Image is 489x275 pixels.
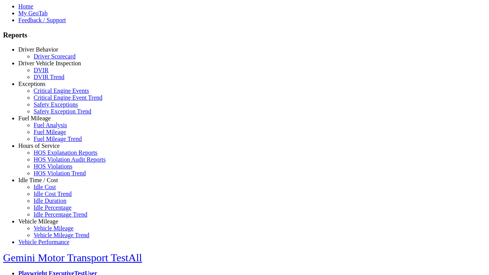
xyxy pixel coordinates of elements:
a: Idle Percentage [34,204,71,211]
a: My GeoTab [18,10,48,16]
a: Vehicle Performance [18,239,70,245]
a: HOS Explanation Reports [34,149,97,156]
a: Safety Exception Trend [34,108,91,115]
a: Driver Vehicle Inspection [18,60,81,66]
a: Idle Cost Trend [34,191,72,197]
a: Idle Time / Cost [18,177,58,183]
a: Vehicle Mileage [18,218,58,225]
a: Idle Percentage Trend [34,211,87,218]
a: Home [18,3,33,10]
a: HOS Violation Audit Reports [34,156,106,163]
a: Hours of Service [18,142,60,149]
a: Driver Behavior [18,46,58,53]
a: Idle Duration [34,197,66,204]
a: Critical Engine Event Trend [34,94,102,101]
a: DVIR [34,67,49,73]
a: DVIR Trend [34,74,64,80]
a: Fuel Mileage [34,129,66,135]
a: Fuel Mileage [18,115,51,121]
a: Gemini Motor Transport TestAll [3,252,142,264]
a: Driver Scorecard [34,53,76,60]
a: Fuel Analysis [34,122,67,128]
a: Vehicle Mileage [34,225,73,231]
a: Safety Exceptions [34,101,78,108]
a: Critical Engine Events [34,87,89,94]
a: Fuel Mileage Trend [34,136,82,142]
a: Idle Cost [34,184,56,190]
a: Exceptions [18,81,45,87]
a: Feedback / Support [18,17,66,23]
h3: Reports [3,31,486,39]
a: HOS Violation Trend [34,170,86,176]
a: HOS Violations [34,163,72,170]
a: Vehicle Mileage Trend [34,232,89,238]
